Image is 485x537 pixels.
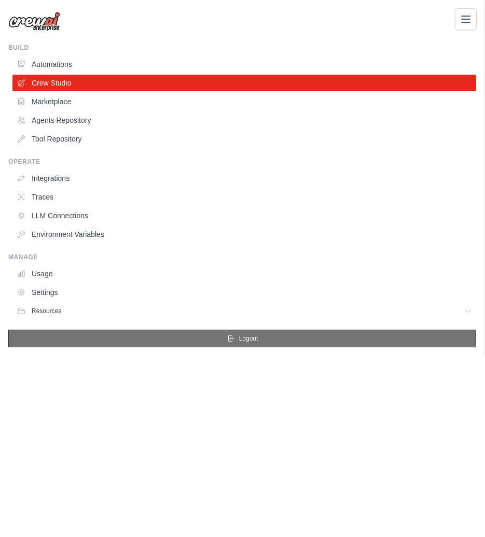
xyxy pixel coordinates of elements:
[12,56,476,73] a: Automations
[12,284,476,301] a: Settings
[12,93,476,110] a: Marketplace
[12,265,476,282] a: Usage
[12,207,476,224] a: LLM Connections
[12,170,476,187] a: Integrations
[433,487,485,537] iframe: Chat Widget
[32,307,61,315] span: Resources
[12,131,476,147] a: Tool Repository
[8,158,476,166] div: Operate
[239,334,258,343] span: Logout
[12,112,476,129] a: Agents Repository
[8,330,476,347] button: Logout
[8,44,476,52] div: Build
[8,12,60,32] img: Logo
[12,189,476,205] a: Traces
[455,8,477,30] button: Toggle navigation
[8,253,476,261] div: Manage
[12,303,476,319] button: Resources
[433,487,485,537] div: Chat-Widget
[12,226,476,243] a: Environment Variables
[12,75,476,91] a: Crew Studio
